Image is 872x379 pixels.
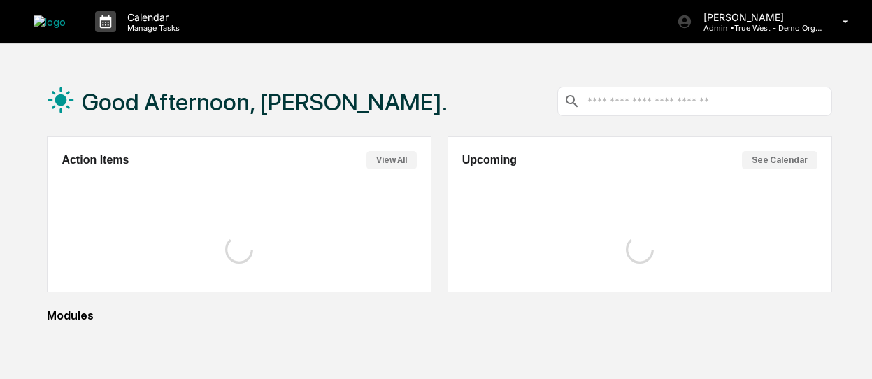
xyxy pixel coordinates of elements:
h2: Action Items [62,154,129,166]
p: Calendar [116,11,187,23]
h2: Upcoming [462,154,517,166]
img: logo [34,15,67,29]
div: Modules [47,309,831,322]
button: See Calendar [742,151,817,169]
p: Manage Tasks [116,23,187,33]
h1: Good Afternoon, [PERSON_NAME]. [82,88,448,116]
p: [PERSON_NAME] [692,11,822,23]
button: View All [366,151,417,169]
p: Admin • True West - Demo Organization [692,23,822,33]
